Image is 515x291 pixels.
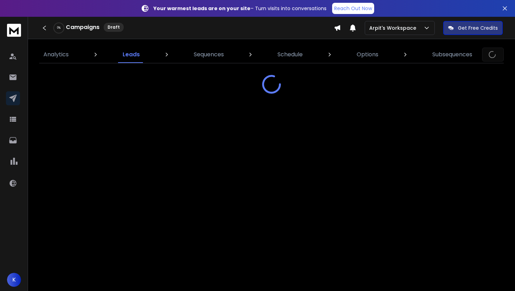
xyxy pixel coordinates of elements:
[273,46,307,63] a: Schedule
[432,50,472,59] p: Subsequences
[7,24,21,37] img: logo
[357,50,378,59] p: Options
[458,24,498,31] p: Get Free Credits
[194,50,224,59] p: Sequences
[369,24,419,31] p: Arpit's Workspace
[332,3,374,14] a: Reach Out Now
[118,46,144,63] a: Leads
[7,273,21,287] button: K
[428,46,476,63] a: Subsequences
[104,23,124,32] div: Draft
[443,21,503,35] button: Get Free Credits
[352,46,383,63] a: Options
[39,46,73,63] a: Analytics
[277,50,303,59] p: Schedule
[57,26,61,30] p: 0 %
[66,23,99,31] h1: Campaigns
[43,50,69,59] p: Analytics
[334,5,372,12] p: Reach Out Now
[153,5,327,12] p: – Turn visits into conversations
[123,50,140,59] p: Leads
[153,5,250,12] strong: Your warmest leads are on your site
[190,46,228,63] a: Sequences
